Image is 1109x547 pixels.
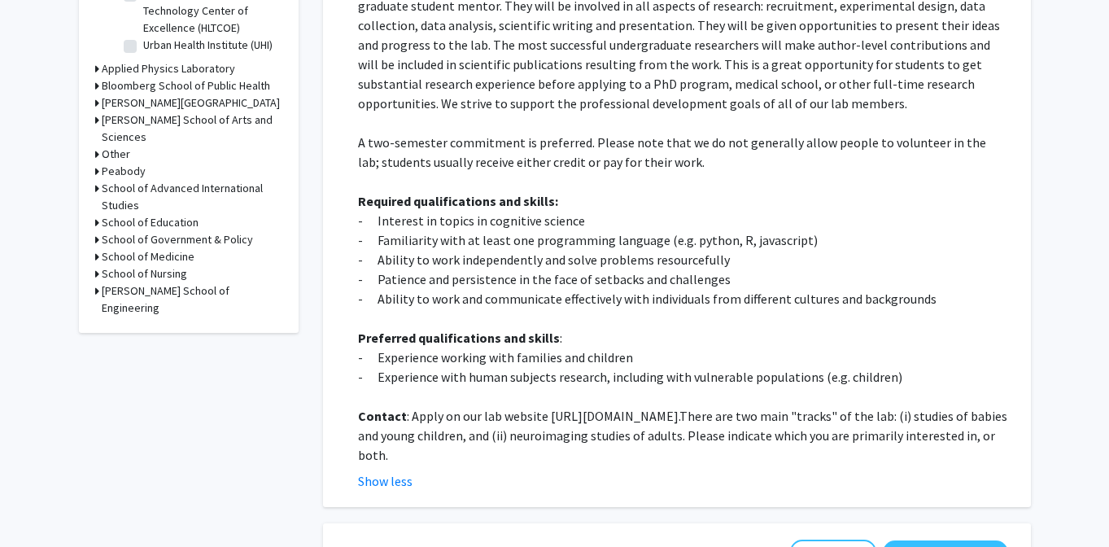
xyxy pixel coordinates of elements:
[102,282,282,317] h3: [PERSON_NAME] School of Engineering
[358,193,558,209] strong: Required qualifications and skills:
[358,134,986,170] span: A two-semester commitment is preferred. Please note that we do not generally allow people to volu...
[12,474,69,535] iframe: Chat
[358,230,1008,250] p: - Familiarity with at least one programming language (e.g. python, R, javascript)
[102,77,270,94] h3: Bloomberg School of Public Health
[102,248,194,265] h3: School of Medicine
[102,60,235,77] h3: Applied Physics Laboratory
[358,408,1007,463] span: There are two main "tracks" of the lab: (i) studies of babies and young children, and (ii) neuroi...
[358,367,1008,387] p: - Experience with human subjects research, including with vulnerable populations (e.g. children)
[358,289,1008,309] p: - Ability to work and communicate effectively with individuals from different cultures and backgr...
[358,408,407,424] strong: Contact
[358,211,1008,230] p: - Interest in topics in cognitive science
[358,250,1008,269] p: - Ability to work independently and solve problems resourcefully
[358,330,560,346] strong: Preferred qualifications and skills
[102,180,282,214] h3: School of Advanced International Studies
[358,471,413,491] button: Show less
[358,406,1008,465] p: : Apply on our lab website [URL][DOMAIN_NAME].
[358,328,1008,348] p: :
[102,94,280,112] h3: [PERSON_NAME][GEOGRAPHIC_DATA]
[102,163,146,180] h3: Peabody
[358,269,1008,289] p: - Patience and persistence in the face of setbacks and challenges
[102,265,187,282] h3: School of Nursing
[102,146,130,163] h3: Other
[102,231,253,248] h3: School of Government & Policy
[102,112,282,146] h3: [PERSON_NAME] School of Arts and Sciences
[102,214,199,231] h3: School of Education
[358,348,1008,367] p: - Experience working with families and children
[143,37,273,54] label: Urban Health Institute (UHI)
